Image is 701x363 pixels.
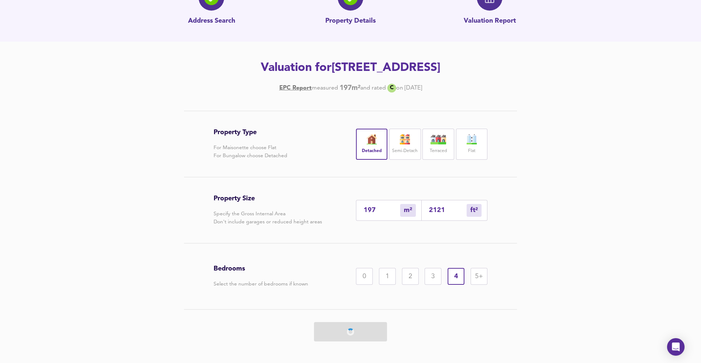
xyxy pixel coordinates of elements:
[214,265,308,273] h3: Bedrooms
[396,134,414,144] img: house-icon
[360,84,386,92] div: and rated
[467,204,482,217] div: m²
[468,147,475,156] label: Flat
[430,147,447,156] label: Terraced
[387,84,396,92] div: C
[356,129,387,160] div: Detached
[396,84,403,92] div: on
[363,134,381,144] img: house-icon
[400,204,416,217] div: m²
[362,147,382,156] label: Detached
[464,16,516,26] p: Valuation Report
[379,268,396,285] div: 1
[214,144,287,160] p: For Maisonette choose Flat For Bungalow choose Detached
[463,134,481,144] img: flat-icon
[340,84,360,92] b: 197 m²
[364,207,400,214] input: Enter sqm
[425,268,441,285] div: 3
[392,147,418,156] label: Semi-Detach
[279,84,312,92] a: EPC Report
[429,207,467,214] input: Sqft
[422,129,454,160] div: Terraced
[389,129,421,160] div: Semi-Detach
[471,268,487,285] div: 5+
[214,280,308,288] p: Select the number of bedrooms if known
[429,134,448,144] img: house-icon
[325,16,376,26] p: Property Details
[144,60,557,76] h2: Valuation for [STREET_ADDRESS]
[448,268,464,285] div: 4
[356,268,373,285] div: 0
[214,194,322,203] h3: Property Size
[667,338,685,356] div: Open Intercom Messenger
[279,84,422,92] div: [DATE]
[312,84,338,92] div: measured
[402,268,419,285] div: 2
[214,210,322,226] p: Specify the Gross Internal Area Don't include garages or reduced height areas
[456,129,487,160] div: Flat
[214,128,287,136] h3: Property Type
[188,16,235,26] p: Address Search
